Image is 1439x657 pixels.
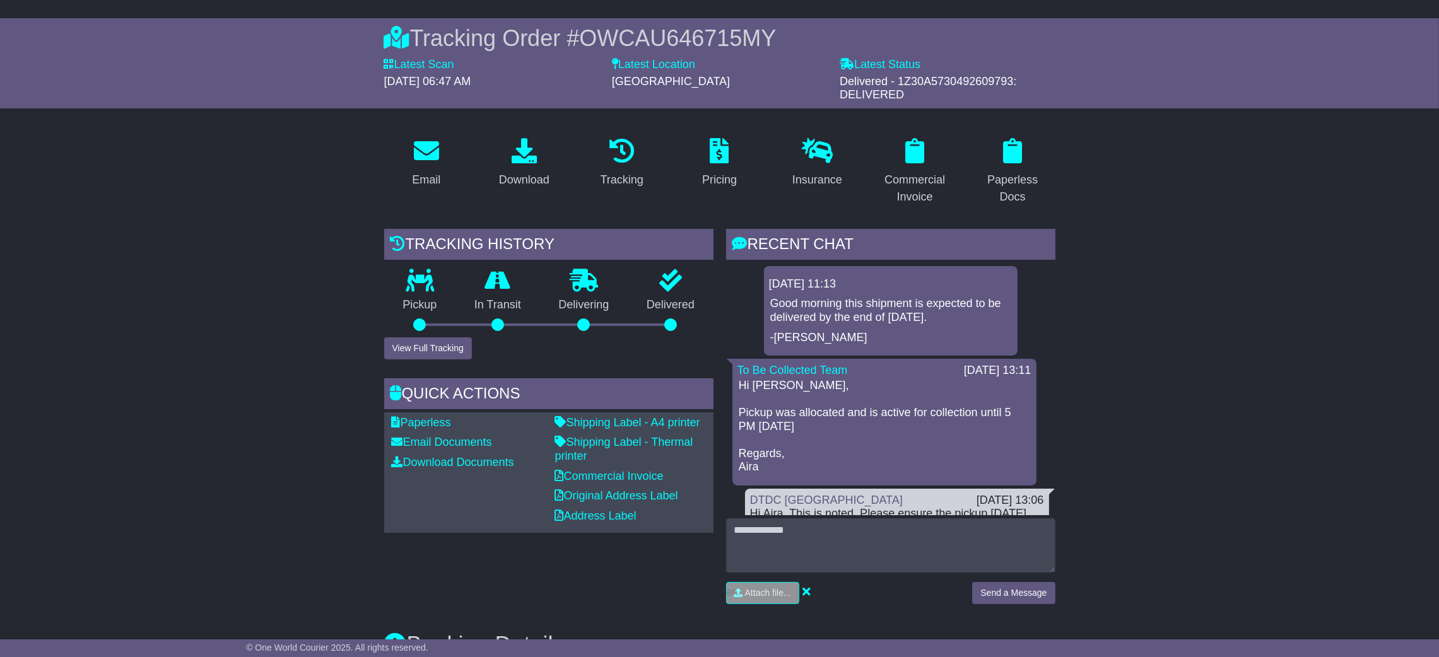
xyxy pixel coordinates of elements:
[872,134,958,210] a: Commercial Invoice
[555,436,693,462] a: Shipping Label - Thermal printer
[726,229,1055,263] div: RECENT CHAT
[404,134,449,193] a: Email
[392,416,451,429] a: Paperless
[784,134,850,193] a: Insurance
[770,297,1011,324] p: Good morning this shipment is expected to be delivered by the end of [DATE].
[579,25,776,51] span: OWCAU646715MY
[972,582,1055,604] button: Send a Message
[412,172,440,189] div: Email
[384,298,456,312] p: Pickup
[628,298,714,312] p: Delivered
[600,172,643,189] div: Tracking
[977,494,1044,508] div: [DATE] 13:06
[499,172,549,189] div: Download
[555,416,700,429] a: Shipping Label - A4 printer
[455,298,540,312] p: In Transit
[246,642,428,653] span: © One World Courier 2025. All rights reserved.
[612,58,695,72] label: Latest Location
[770,331,1011,345] p: -[PERSON_NAME]
[964,364,1031,378] div: [DATE] 13:11
[384,25,1055,52] div: Tracking Order #
[702,172,737,189] div: Pricing
[881,172,949,206] div: Commercial Invoice
[737,364,848,376] a: To Be Collected Team
[978,172,1047,206] div: Paperless Docs
[592,134,651,193] a: Tracking
[384,337,472,359] button: View Full Tracking
[384,229,714,263] div: Tracking history
[491,134,558,193] a: Download
[540,298,628,312] p: Delivering
[555,509,637,522] a: Address Label
[384,58,454,72] label: Latest Scan
[840,58,920,72] label: Latest Status
[970,134,1055,210] a: Paperless Docs
[792,172,842,189] div: Insurance
[612,75,730,88] span: [GEOGRAPHIC_DATA]
[769,277,1013,291] div: [DATE] 11:13
[384,75,471,88] span: [DATE] 06:47 AM
[694,134,745,193] a: Pricing
[392,456,514,468] a: Download Documents
[750,494,903,506] a: DTDC [GEOGRAPHIC_DATA]
[750,507,1044,534] div: Hi Aira, This is noted. Please ensure the pickup [DATE], 17/09. Thank you, [PERSON_NAME]
[555,489,678,502] a: Original Address Label
[392,436,492,448] a: Email Documents
[555,470,664,482] a: Commercial Invoice
[739,379,1030,474] p: Hi [PERSON_NAME], Pickup was allocated and is active for collection until 5 PM [DATE] Regards, Aira
[384,378,714,412] div: Quick Actions
[840,75,1016,102] span: Delivered - 1Z30A5730492609793: DELIVERED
